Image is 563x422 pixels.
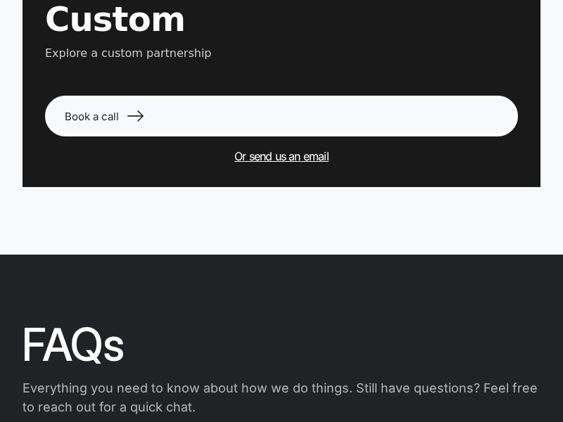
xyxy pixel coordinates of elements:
[23,322,540,367] h2: FAQs
[45,148,518,165] a: Or send us an email
[23,378,540,416] div: Everything you need to know about how we do things. Still have questions? Feel free to reach out ...
[45,96,518,136] a: Book a call
[45,45,518,62] div: Explore a custom partnership
[65,111,119,122] p: Book a call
